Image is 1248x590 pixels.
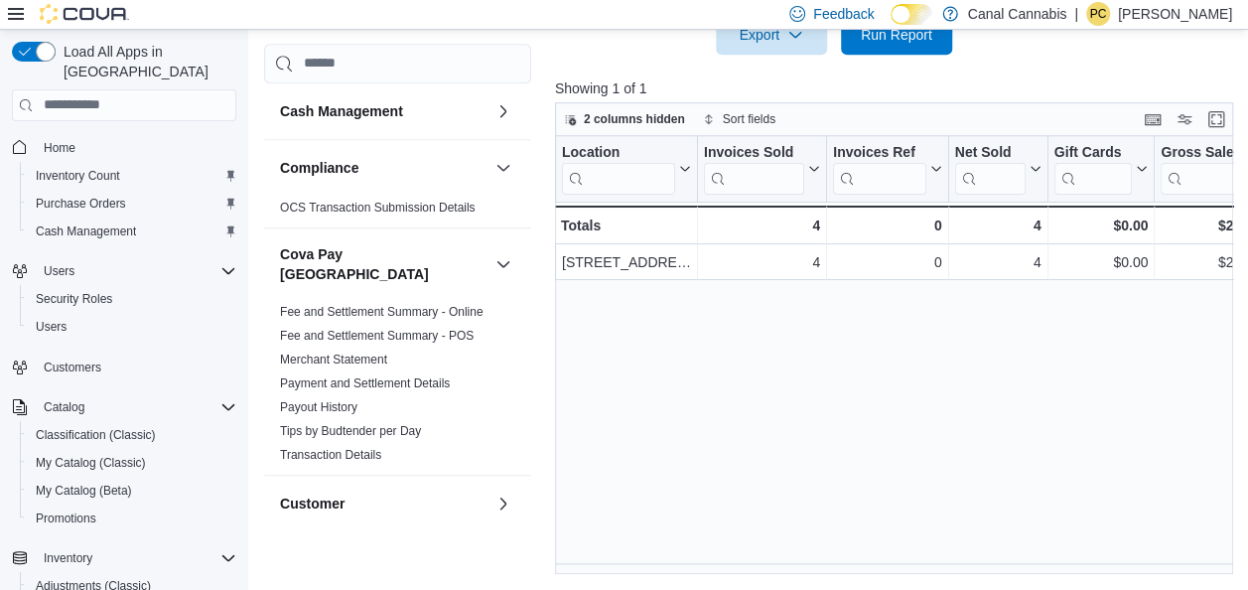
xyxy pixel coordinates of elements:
div: Compliance [264,195,531,226]
span: Customers [44,360,101,375]
a: OCS Transaction Submission Details [280,200,476,214]
span: Cash Management [28,220,236,243]
p: | [1074,2,1078,26]
span: Security Roles [36,291,112,307]
button: Promotions [20,505,244,532]
button: Users [36,259,82,283]
span: Payout History [280,398,357,414]
span: Purchase Orders [36,196,126,212]
span: Tips by Budtender per Day [280,422,421,438]
button: Cova Pay [GEOGRAPHIC_DATA] [280,243,487,283]
span: Home [44,140,75,156]
button: Export [716,15,827,55]
span: Classification (Classic) [36,427,156,443]
div: $0.00 [1054,214,1149,237]
button: Inventory Count [20,162,244,190]
span: Home [36,135,236,160]
div: Patrick Ciantar [1086,2,1110,26]
div: Net Sold [955,143,1026,162]
a: Merchant Statement [280,352,387,366]
p: [PERSON_NAME] [1118,2,1232,26]
a: Payout History [280,399,357,413]
span: Inventory [44,550,92,566]
span: Fee and Settlement Summary - Online [280,303,484,319]
button: Compliance [491,155,515,179]
button: Inventory [4,544,244,572]
div: Net Sold [955,143,1026,194]
h3: Cash Management [280,100,403,120]
button: Location [562,143,691,194]
button: Display options [1173,107,1196,131]
span: Customers [36,355,236,379]
button: Customers [4,353,244,381]
button: Gift Cards [1054,143,1149,194]
span: Users [44,263,74,279]
p: Showing 1 of 1 [555,78,1240,98]
span: Merchant Statement [280,351,387,367]
div: Location [562,143,675,194]
button: Net Sold [955,143,1041,194]
button: Compliance [280,157,487,177]
span: Purchase Orders [28,192,236,216]
span: My Catalog (Classic) [36,455,146,471]
span: Fee and Settlement Summary - POS [280,327,474,343]
span: Users [28,315,236,339]
input: Dark Mode [891,4,932,25]
a: Payment and Settlement Details [280,375,450,389]
span: Export [728,15,815,55]
span: 2 columns hidden [584,111,685,127]
div: Location [562,143,675,162]
span: Inventory [36,546,236,570]
a: Inventory Count [28,164,128,188]
span: Security Roles [28,287,236,311]
button: Cash Management [280,100,487,120]
span: Users [36,259,236,283]
span: My Catalog (Classic) [28,451,236,475]
span: Sort fields [723,111,775,127]
button: Catalog [36,395,92,419]
div: 4 [704,250,820,274]
a: My Catalog (Classic) [28,451,154,475]
span: Load All Apps in [GEOGRAPHIC_DATA] [56,42,236,81]
button: Classification (Classic) [20,421,244,449]
a: Transaction Details [280,447,381,461]
span: Promotions [28,507,236,530]
span: Run Report [861,25,932,45]
div: 0 [833,250,941,274]
span: My Catalog (Beta) [36,483,132,499]
a: Classification (Classic) [28,423,164,447]
a: Users [28,315,74,339]
button: Customer [280,493,487,513]
span: Classification (Classic) [28,423,236,447]
div: Cova Pay [GEOGRAPHIC_DATA] [264,299,531,474]
span: Catalog [36,395,236,419]
img: Cova [40,4,129,24]
a: Tips by Budtender per Day [280,423,421,437]
button: Catalog [4,393,244,421]
div: Invoices Ref [833,143,925,194]
span: Inventory Count [36,168,120,184]
a: Home [36,136,83,160]
span: My Catalog (Beta) [28,479,236,503]
button: Users [20,313,244,341]
div: Invoices Sold [704,143,804,194]
button: My Catalog (Beta) [20,477,244,505]
div: Gift Cards [1054,143,1133,162]
div: 0 [833,214,941,237]
div: Invoices Sold [704,143,804,162]
a: Promotions [28,507,104,530]
button: Invoices Sold [704,143,820,194]
span: Promotions [36,511,96,526]
span: Transaction Details [280,446,381,462]
span: Inventory Count [28,164,236,188]
button: Users [4,257,244,285]
a: Purchase Orders [28,192,134,216]
div: Totals [561,214,691,237]
span: Users [36,319,67,335]
span: Catalog [44,399,84,415]
button: Enter fullscreen [1204,107,1228,131]
button: My Catalog (Classic) [20,449,244,477]
div: 4 [704,214,820,237]
button: Cash Management [491,98,515,122]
